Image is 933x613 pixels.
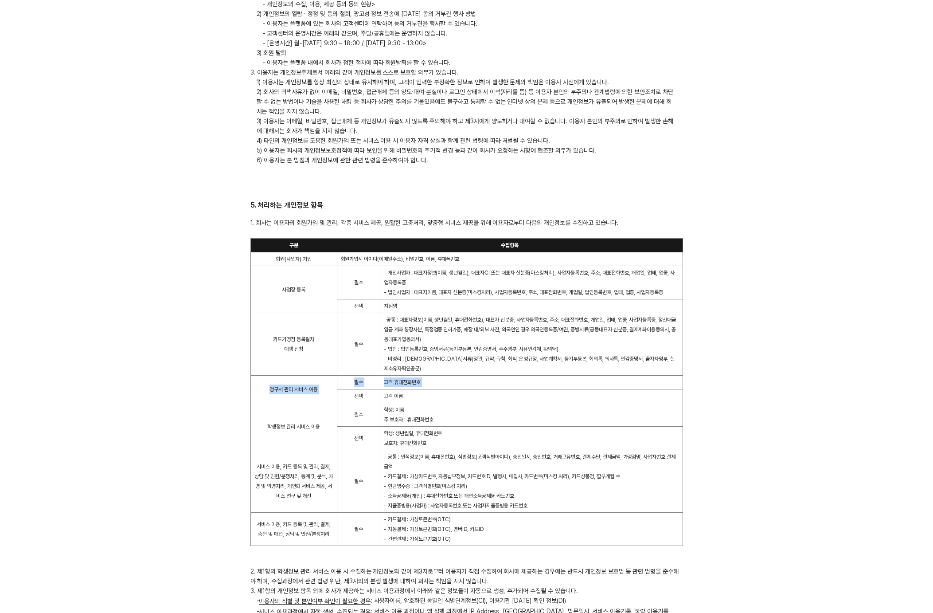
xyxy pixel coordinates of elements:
span: - 고객센터의 운영시간은 아래와 같으며, 주말/공휴일에는 운영하지 않습니다. [257,30,454,37]
td: 회원가입시 아이디(이메일주소), 비밀번호, 이름, 휴대폰번호 [337,252,683,266]
td: 선택 [337,299,380,313]
td: 사업장 등록 [250,266,337,313]
td: 청구서 관리 서비스 이용 [250,376,337,403]
td: 선택 [337,389,380,403]
th: 구분 [250,239,337,252]
td: 학생: 이름 주 보호자 : 휴대전화번호 [380,403,683,427]
td: 필수 [337,266,380,299]
td: 고객 휴대전화번호 [380,376,683,389]
span: - 개인정보의 수집, 이용, 제공 등의 동의 현황> [257,0,382,8]
td: 고객 이름 [380,389,683,403]
td: 지점명 [380,299,683,313]
td: 필수 [337,376,380,389]
p: 1) 이용자는 개인정보를 항상 최신의 상태로 유지해야 하며, 고객이 입력한 부정확한 정보로 인하여 발생한 문제의 책임은 이용자 자신에게 있습니다. [250,77,683,87]
span: - 법인 : 법인등록번호, 증빙서류(등기부등본, 인감증명서, 주주명부, 사용인감계, 확약서) [384,346,558,352]
td: 필수 [337,513,380,546]
td: 학생정보 관리 서비스 이용 [250,403,337,450]
th: 수집항목 [337,239,683,252]
td: 서비스 이용, 카드 등록 및 관리, 결제, 승인 및 매입, 상담 및 민원/분쟁처리 [250,513,337,546]
td: 선택 [337,427,380,450]
span: - [운영시간] 월-[DATE] 9:30 – 18:00 / [DATE] 9:30 - 13:00> [257,39,433,47]
p: 2) 회사의 귀책사유가 없이 이메일, 비밀번호, 접근매체 등의 양도·대여·분실이나 로그인 상태에서 이석(자리를 뜸) 등 이용자 본인의 부주의나 관계법령에 의한 보안조치로 차단... [250,87,683,116]
p: 6) 이용자는 본 방침과 개인정보에 관한 관련 법령을 준수하여야 합니다. [250,155,683,165]
p: 3) 이용자는 이메일, 비밀번호, 접근매체 등 개인정보가 유출되지 않도록 주의해야 하고 제3자에게 양도하거나 대여할 수 없습니다. 이용자 본인의 부주의로 인하여 발생한 손해에... [250,116,683,136]
h2: 5. 처리하는 개인정보 항목 [250,200,683,211]
span: - 카드결제 : 가상토큰번호(OTC) - 자동결제 : 가상토큰번호(OTC), 멤버ID, 카드ID [384,516,484,532]
span: - 간편결제 : 가상토큰번호(OTC) [384,536,451,542]
span: - 법인사업자 : 대표자이름, 대표자 신분증(마스킹처리), 사업자등록번호, 주소, 대표전화번호, 개업일, 법인등록번호, 업태, 업종, 사업자등록증 [384,289,663,295]
span: - 카드결제 : 가상카드번호, 자동납부정보, 카드번호ID, 발행사, 매입사, 카드번호(마스킹 처리), 카드상품명, 할부개월 수 [384,473,620,479]
p: - : 사용자이름, 암호화된 동일인 식별연계정보(CI), 이용기관 [DATE] 확인 정보(DI) [250,596,683,606]
span: - 이용자는 플랫폼 내에서 회사가 정한 절차에 따라 회원탈퇴를 할 수 있습니다. [257,59,457,66]
span: - 비영리 : [DEMOGRAPHIC_DATA]서류(정관, 규약, 규칙, 회칙, 운영규정, 사업계획서, 등기부등본, 회의록, 의사록, 인감증명서, 출자자명부, 실제소유자확인공문) [384,356,675,372]
span: - 이용자는 플랫폼에 있는 회사의 고객센터에 연락하여 동의 거부권을 행사할 수 있습니다. [257,20,484,27]
p: 3) 회원 탈퇴 [250,48,683,58]
p: 4) 타인의 개인정보를 도용한 회원가입 또는 서비스 이용 시 이용자 자격 상실과 함께 관련 법령에 따라 처벌될 수 있습니다. [250,136,683,145]
td: 필수 [337,450,380,513]
span: - 개인사업자 : 대표자정보(이름, 생년월일), 대표자CI 또는 대표자 신분증(마스킹처리), 사업자등록번호, 주소, 대표전화번호, 개업일, 업태, 업종, 사업자등록증 [384,270,675,286]
td: 필수 [337,313,380,376]
u: 이용자의 식별 및 본인여부 확인이 필요한 경우 [259,598,370,605]
span: - 소득공제용(개인) : 휴대전화번호 또는 개인소득공제용 카드번호 - 지출증빙용(사업자) : 사업자등록번호 또는 사업자지출증빙용 카드번호 [384,493,527,509]
span: - 현금영수증 : 고객식별번호(마스킹 처리) [384,483,467,489]
td: 서비스 이용, 카드 등록 및 관리, 결제, 상담 및 민원/분쟁처리, 통계 및 분석, 가명 및 익명처리, 개인화 서비스 제공, 서비스 연구 및 개선 [250,450,337,513]
p: 2) 개인정보의 열람 · 정정 및 동의 철회, 광고성 정보 전송에 [DATE] 동의 거부권 행사 방법 [250,9,683,19]
td: 학생: 생년월일, 휴대전화번호 보호자: 휴대전화번호 [380,427,683,450]
span: - 공통 : 인적정보(이름, 휴대폰번호), 식별정보(고객식별아이디), 승인일시, 승인번호, 거래고유번호, 결제수단, 결제금액, 가맹점명, 사업자번호 결제금액 [384,454,675,470]
td: 필수 [337,403,380,427]
td: 회원(사업자) 가입 [250,252,337,266]
td: 카드가맹점 등록절차 대행 신청 [250,313,337,376]
p: 5) 이용자는 회사의 개인정보보호정책에 따라 보안을 위해 비밀번호의 주기적 변경 등과 같이 회사가 요청하는 사항에 협조할 의무가 있습니다. [250,145,683,155]
span: -공통 : 대표자정보(이름, 생년월일, 휴대전화번호), 대표자 신분증, 사업자등록번호, 주소, 대표전화번호, 개업일, 업태, 업종, 사업자등록증, 정산대금 입금 계좌 통장사본... [384,317,676,342]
